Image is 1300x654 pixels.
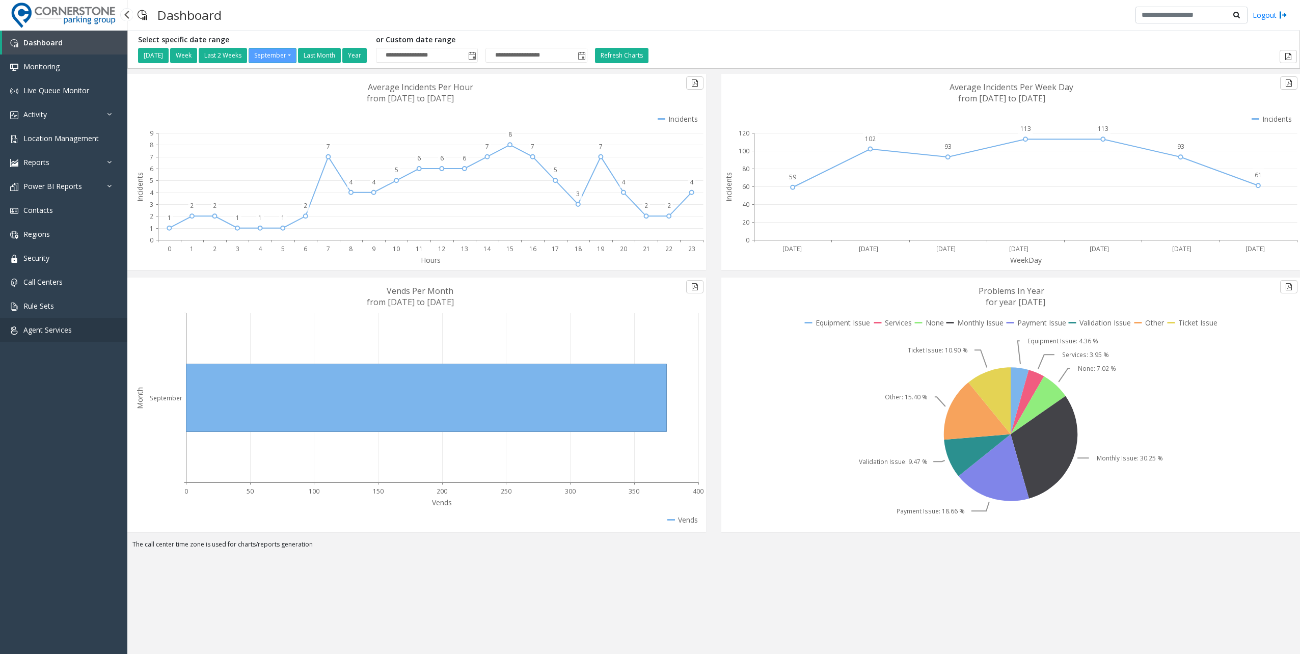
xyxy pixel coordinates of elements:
[690,178,694,186] text: 4
[599,142,603,151] text: 7
[665,244,672,253] text: 22
[1098,124,1108,133] text: 113
[1280,50,1297,63] button: Export to pdf
[150,236,153,244] text: 0
[485,142,489,151] text: 7
[236,213,239,222] text: 1
[1078,364,1116,373] text: None: 7.02 %
[23,133,99,143] span: Location Management
[10,279,18,287] img: 'icon'
[1090,244,1109,253] text: [DATE]
[327,142,330,151] text: 7
[575,244,582,253] text: 18
[395,166,398,174] text: 5
[10,255,18,263] img: 'icon'
[150,200,153,209] text: 3
[372,244,375,253] text: 9
[865,134,876,143] text: 102
[372,178,376,186] text: 4
[529,244,536,253] text: 16
[281,244,285,253] text: 5
[393,244,400,253] text: 10
[565,487,576,496] text: 300
[595,48,648,63] button: Refresh Charts
[531,142,534,151] text: 7
[368,81,473,93] text: Average Incidents Per Hour
[1177,142,1184,151] text: 93
[150,188,154,197] text: 4
[367,296,454,308] text: from [DATE] to [DATE]
[168,244,171,253] text: 0
[23,38,63,47] span: Dashboard
[686,76,703,90] button: Export to pdf
[150,394,182,402] text: September
[138,36,368,44] h5: Select specific date range
[150,212,153,221] text: 2
[258,213,262,222] text: 1
[258,244,262,253] text: 4
[643,244,650,253] text: 21
[742,165,749,173] text: 80
[508,130,512,139] text: 8
[950,81,1073,93] text: Average Incidents Per Week Day
[739,147,749,155] text: 100
[135,172,145,202] text: Incidents
[23,325,72,335] span: Agent Services
[554,166,557,174] text: 5
[10,207,18,215] img: 'icon'
[23,86,89,95] span: Live Queue Monitor
[958,93,1045,104] text: from [DATE] to [DATE]
[742,200,749,209] text: 40
[387,285,453,296] text: Vends Per Month
[23,301,54,311] span: Rule Sets
[184,487,188,496] text: 0
[552,244,559,253] text: 17
[724,172,734,202] text: Incidents
[686,280,703,293] button: Export to pdf
[417,154,421,162] text: 6
[298,48,341,63] button: Last Month
[421,255,441,265] text: Hours
[416,244,423,253] text: 11
[23,229,50,239] span: Regions
[152,3,227,28] h3: Dashboard
[908,346,968,355] text: Ticket Issue: 10.90 %
[1097,454,1163,462] text: Monthly Issue: 30.25 %
[373,487,384,496] text: 150
[247,487,254,496] text: 50
[10,183,18,191] img: 'icon'
[644,201,648,210] text: 2
[190,201,194,210] text: 2
[1279,10,1287,20] img: logout
[693,487,703,496] text: 400
[23,181,82,191] span: Power BI Reports
[1245,244,1265,253] text: [DATE]
[629,487,639,496] text: 350
[150,129,153,138] text: 9
[10,326,18,335] img: 'icon'
[213,244,216,253] text: 2
[190,244,194,253] text: 1
[597,244,604,253] text: 19
[667,201,671,210] text: 2
[349,178,353,186] text: 4
[304,201,307,210] text: 2
[461,244,468,253] text: 13
[10,87,18,95] img: 'icon'
[789,173,796,181] text: 59
[150,141,153,149] text: 8
[135,387,145,409] text: Month
[1255,171,1262,179] text: 61
[483,244,491,253] text: 14
[944,142,952,151] text: 93
[2,31,127,54] a: Dashboard
[281,213,285,222] text: 1
[150,224,153,233] text: 1
[127,540,1300,554] div: The call center time zone is used for charts/reports generation
[150,165,153,173] text: 6
[463,154,466,162] text: 6
[506,244,513,253] text: 15
[936,244,956,253] text: [DATE]
[309,487,319,496] text: 100
[138,3,147,28] img: pageIcon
